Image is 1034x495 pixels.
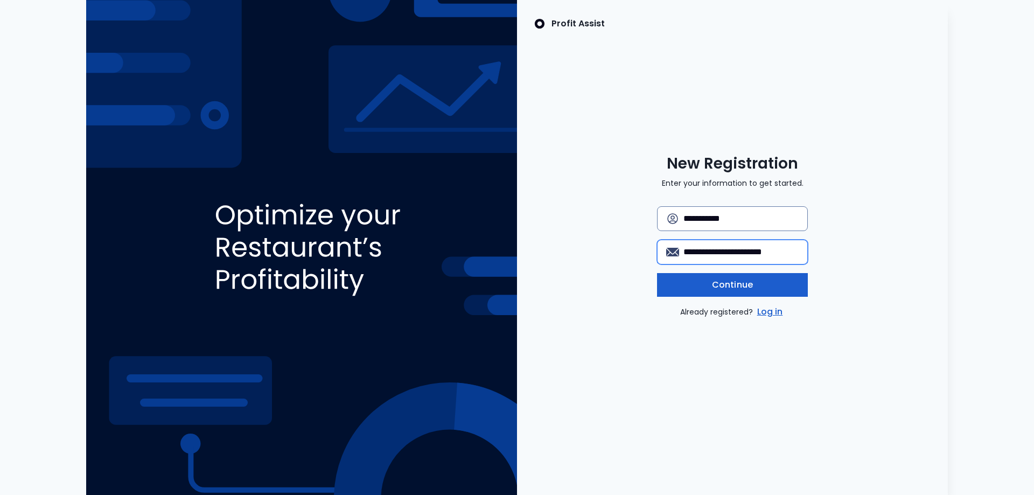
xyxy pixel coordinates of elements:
[755,305,785,318] a: Log in
[712,278,753,291] span: Continue
[662,178,804,189] p: Enter your information to get started.
[667,154,798,173] span: New Registration
[551,17,605,30] p: Profit Assist
[657,273,808,297] button: Continue
[534,17,545,30] img: SpotOn Logo
[680,305,785,318] p: Already registered?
